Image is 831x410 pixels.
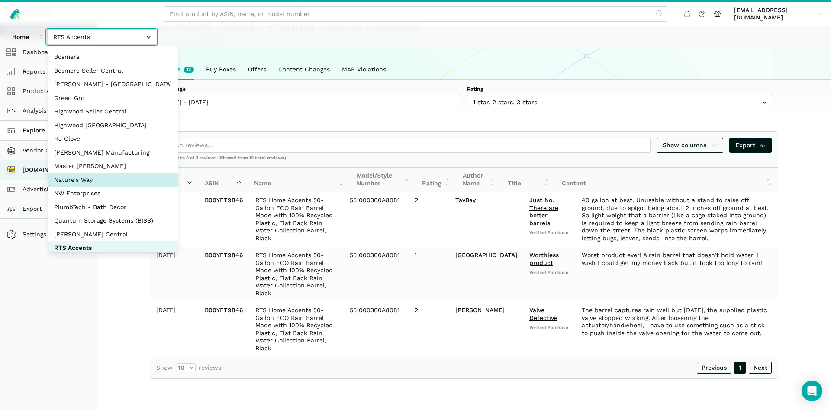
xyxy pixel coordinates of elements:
[582,197,772,242] div: 40 gallon at best. Unusable without a stand to raise off ground, due to spigot being about 2 inch...
[48,187,178,200] button: NW Enterprises
[48,77,178,91] button: [PERSON_NAME] - [GEOGRAPHIC_DATA]
[48,228,178,242] button: [PERSON_NAME] Central
[150,247,199,302] td: [DATE]
[199,168,248,192] th: ASIN: activate to sort column ascending
[734,6,814,22] span: [EMAIL_ADDRESS][DOMAIN_NAME]
[409,302,449,357] td: 2
[156,86,461,94] label: Date Range
[455,197,476,203] a: TayBay
[48,64,178,78] button: Bosmere Seller Central
[457,168,502,192] th: Author Name: activate to sort column ascending
[802,381,822,401] div: Open Intercom Messenger
[9,126,61,136] span: Explore Data
[48,173,178,187] button: Nature's Way
[556,168,778,192] th: Content: activate to sort column ascending
[529,230,570,236] span: Verified Purchase
[242,60,272,80] a: Offers
[409,247,449,302] td: 1
[529,325,570,331] span: Verified Purchase
[467,95,772,110] input: 1 star, 2 stars, 3 stars
[344,302,409,357] td: 551000300A8081
[467,86,772,94] label: Rating
[697,362,731,374] a: Previous
[529,307,557,321] a: Valve Defective
[455,307,505,313] a: [PERSON_NAME]
[200,60,242,80] a: Buy Boxes
[47,29,156,45] input: RTS Accents
[749,362,772,374] a: Next
[416,168,457,192] th: Rating: activate to sort column ascending
[48,119,178,132] button: Highwood [GEOGRAPHIC_DATA]
[409,192,449,247] td: 2
[205,252,243,258] a: B00YFT9846
[657,138,723,153] a: Show columns
[48,200,178,214] button: PlumbTech - Bath Decor
[248,168,351,192] th: Name: activate to sort column ascending
[164,6,667,22] input: Find product by ASIN, name, or model number
[502,168,556,192] th: Title: activate to sort column ascending
[48,159,178,173] button: Master [PERSON_NAME]
[205,307,243,313] a: B00YFT9846
[156,138,651,153] input: Search reviews...
[351,168,416,192] th: Model/Style Number: activate to sort column ascending
[6,29,35,45] a: Home
[249,302,344,357] td: RTS Home Accents 50-Gallon ECO Rain Barrel Made with 100% Recycled Plastic, Flat Back Rain Water ...
[729,138,772,153] a: Export
[735,141,766,150] span: Export
[734,362,746,374] a: 1
[156,363,221,372] label: Show reviews
[336,60,392,80] a: MAP Violations
[205,197,243,203] a: B00YFT9846
[344,247,409,302] td: 551000300A8081
[663,141,717,150] span: Show columns
[272,60,336,80] a: Content Changes
[582,252,772,267] div: Worst product ever! A rain barrel that doesn’t hold water. I wish I could get my money back but i...
[48,214,178,228] button: Quantum Storage Systems (BISS)
[48,241,178,255] button: RTS Accents
[48,132,178,146] button: HJ Glove
[344,192,409,247] td: 551000300A8081
[150,155,778,167] div: Showing 1 to 3 of 3 reviews (filtered from 12 total reviews)
[249,247,344,302] td: RTS Home Accents 50-Gallon ECO Rain Barrel Made with 100% Recycled Plastic, Flat Back Rain Water ...
[48,50,178,64] button: Bosmere
[529,252,559,266] a: Worthless product
[48,91,178,105] button: Green Gro
[184,67,194,73] span: New reviews in the last week
[48,105,178,119] button: Highwood Seller Central
[176,363,196,372] select: Showreviews
[150,302,199,357] td: [DATE]
[455,252,517,258] a: [GEOGRAPHIC_DATA]
[582,307,772,337] div: The barrel captures rain well but [DATE], the supplied plastic valve stopped working. After loose...
[48,146,178,160] button: [PERSON_NAME] Manufacturing
[529,270,570,276] span: Verified Purchase
[529,197,558,226] a: Just No. There are better barrels.
[249,192,344,247] td: RTS Home Accents 50-Gallon ECO Rain Barrel Made with 100% Recycled Plastic, Flat Back Rain Water ...
[731,5,825,23] a: [EMAIL_ADDRESS][DOMAIN_NAME]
